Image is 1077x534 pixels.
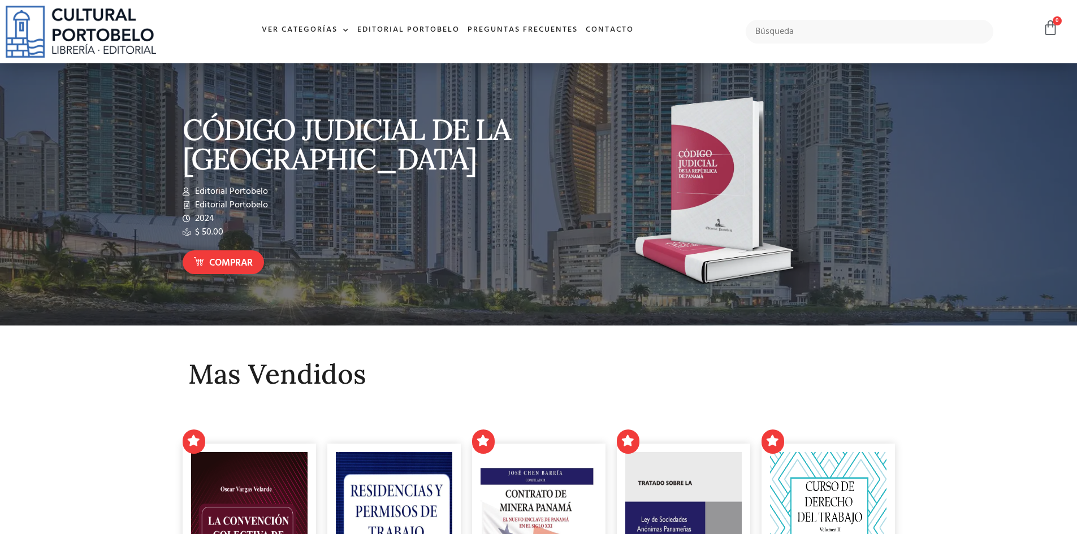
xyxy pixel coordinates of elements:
[582,18,638,42] a: Contacto
[183,250,264,275] a: Comprar
[1043,20,1058,36] a: 0
[192,185,268,198] span: Editorial Portobelo
[192,198,268,212] span: Editorial Portobelo
[353,18,464,42] a: Editorial Portobelo
[209,256,253,271] span: Comprar
[192,225,223,239] span: $ 50.00
[188,359,889,389] h2: Mas Vendidos
[192,212,214,225] span: 2024
[258,18,353,42] a: Ver Categorías
[464,18,582,42] a: Preguntas frecuentes
[1053,16,1062,25] span: 0
[183,115,533,173] p: CÓDIGO JUDICIAL DE LA [GEOGRAPHIC_DATA]
[746,20,994,44] input: Búsqueda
